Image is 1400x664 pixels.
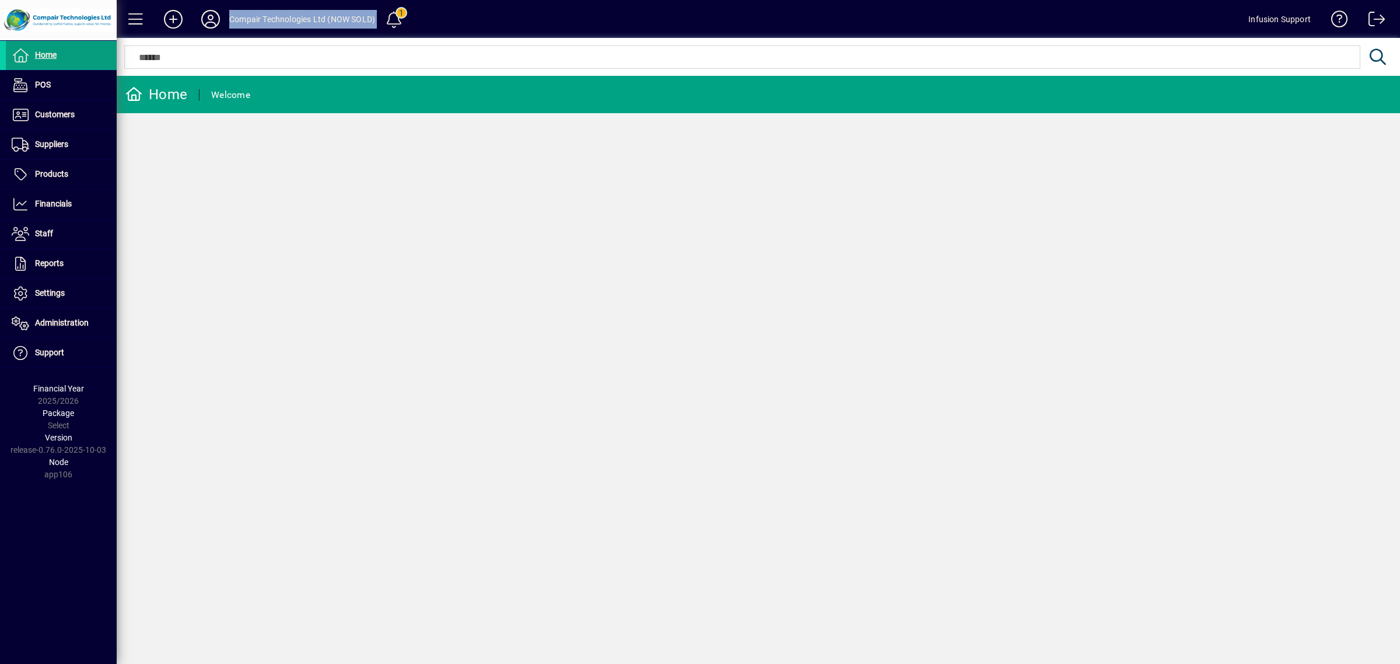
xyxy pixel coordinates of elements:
a: Administration [6,309,117,338]
span: Version [45,433,72,442]
span: Settings [35,288,65,298]
span: Administration [35,318,89,327]
a: Knowledge Base [1322,2,1348,40]
div: Infusion Support [1248,10,1311,29]
span: Home [35,50,57,60]
a: Settings [6,279,117,308]
div: Home [125,85,187,104]
div: Compair Technologies Ltd (NOW SOLD) [229,10,375,29]
span: Node [49,457,68,467]
a: Suppliers [6,130,117,159]
a: Staff [6,219,117,249]
a: Logout [1360,2,1385,40]
span: Staff [35,229,53,238]
a: Customers [6,100,117,130]
span: POS [35,80,51,89]
a: Reports [6,249,117,278]
span: Financials [35,199,72,208]
a: Products [6,160,117,189]
span: Customers [35,110,75,119]
a: Support [6,338,117,368]
span: Suppliers [35,139,68,149]
div: Welcome [211,86,250,104]
span: Products [35,169,68,179]
a: POS [6,71,117,100]
button: Profile [192,9,229,30]
span: Package [43,408,74,418]
span: Financial Year [33,384,84,393]
a: Financials [6,190,117,219]
span: Support [35,348,64,357]
button: Add [155,9,192,30]
span: Reports [35,258,64,268]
